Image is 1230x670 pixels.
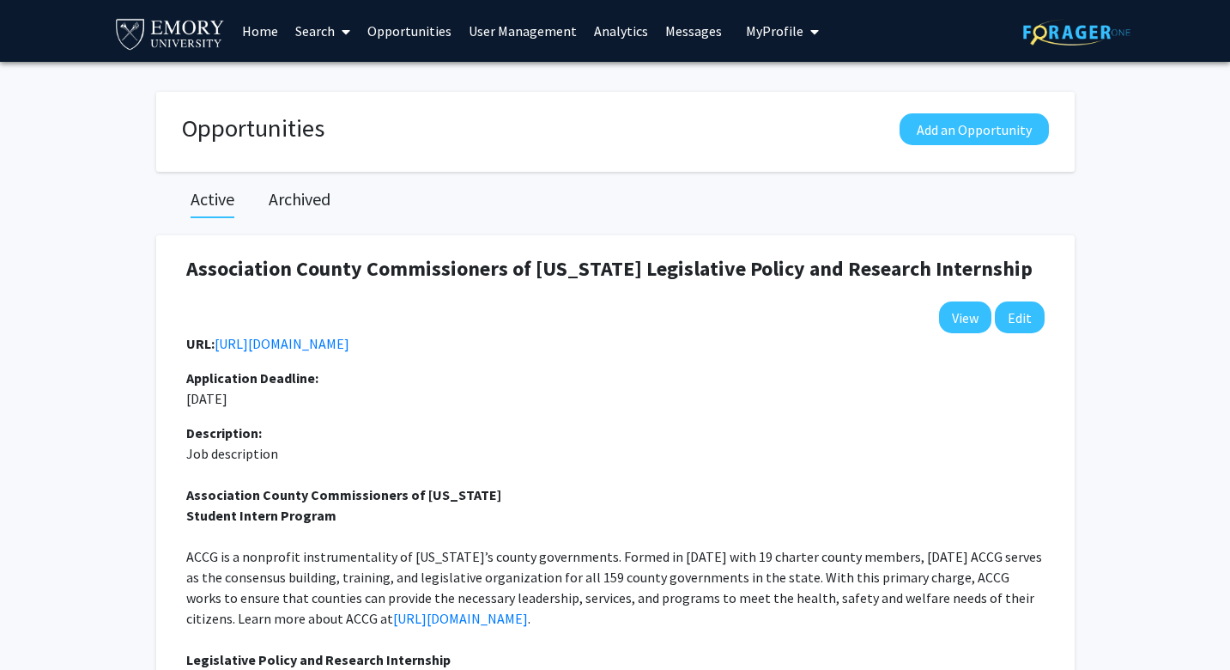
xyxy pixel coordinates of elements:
[13,593,73,657] iframe: Chat
[1023,19,1130,46] img: ForagerOne Logo
[939,301,991,333] a: View
[460,1,585,61] a: User Management
[186,257,1033,282] h4: Association County Commissioners of [US_STATE] Legislative Policy and Research Internship
[746,22,803,40] span: My Profile
[186,369,318,387] b: Application Deadline:
[186,368,529,409] p: [DATE]
[186,335,215,352] b: URL:
[233,1,287,61] a: Home
[191,189,234,210] h2: Active
[186,486,501,503] strong: Association County Commissioners of [US_STATE]
[186,507,336,524] strong: Student Intern Program
[113,14,227,52] img: Emory University Logo
[186,423,1045,443] div: Description:
[186,651,451,668] strong: Legislative Policy and Research Internship
[186,546,1045,629] p: ACCG is a nonprofit instrumentality of [US_STATE]’s county governments. Formed in [DATE] with 19 ...
[393,610,528,627] a: [URL][DOMAIN_NAME]
[585,1,657,61] a: Analytics
[215,335,349,352] a: Opens in a new tab
[359,1,460,61] a: Opportunities
[657,1,730,61] a: Messages
[269,189,330,210] h2: Archived
[182,113,324,143] h1: Opportunities
[287,1,359,61] a: Search
[900,113,1049,145] button: Add an Opportunity
[995,301,1045,333] button: Edit
[186,443,1045,464] p: Job description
